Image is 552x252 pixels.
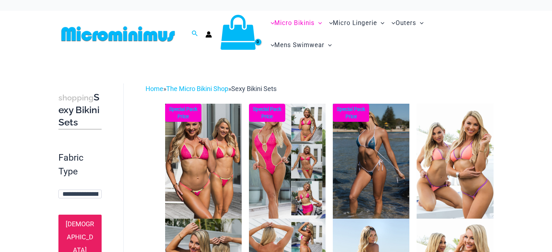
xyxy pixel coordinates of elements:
a: Micro LingerieMenu ToggleMenu Toggle [324,12,386,34]
span: Mens Swimwear [274,36,324,54]
span: shopping [58,93,94,102]
a: Search icon link [192,29,198,38]
a: Home [146,85,163,92]
a: Account icon link [205,31,212,38]
img: Wild Card Neon Bliss Tri Top Pack [417,104,493,219]
a: The Micro Bikini Shop [166,85,228,92]
span: Outers [396,14,416,32]
span: Sexy Bikini Sets [231,85,277,92]
a: Mens SwimwearMenu ToggleMenu Toggle [265,34,334,56]
b: Special Pack Price [333,106,369,120]
span: » » [146,85,277,92]
span: Menu Toggle [416,14,424,32]
span: Micro Bikinis [274,14,315,32]
a: Micro BikinisMenu ToggleMenu Toggle [265,12,324,34]
img: Waves Breaking Ocean 312 Top 456 Bottom 08 [333,104,409,219]
span: Micro Lingerie [333,14,377,32]
a: View Shopping Cart, empty [219,14,257,54]
span: Menu Toggle [377,14,384,32]
h3: Sexy Bikini Sets [58,91,102,128]
img: Tri Top Pack F [165,104,242,219]
span: Menu Toggle [315,14,322,32]
a: OutersMenu ToggleMenu Toggle [386,12,425,34]
nav: Site Navigation [264,11,494,57]
select: wpc-taxonomy-pa_fabric-type-746009 [58,190,102,198]
img: MM SHOP LOGO FLAT [58,26,178,42]
b: Special Pack Price [249,106,285,120]
img: Collection Pack F [249,104,326,219]
div: Fabric Type [58,151,102,178]
span: Menu Toggle [324,36,332,54]
b: Special Pack Price [165,106,201,120]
